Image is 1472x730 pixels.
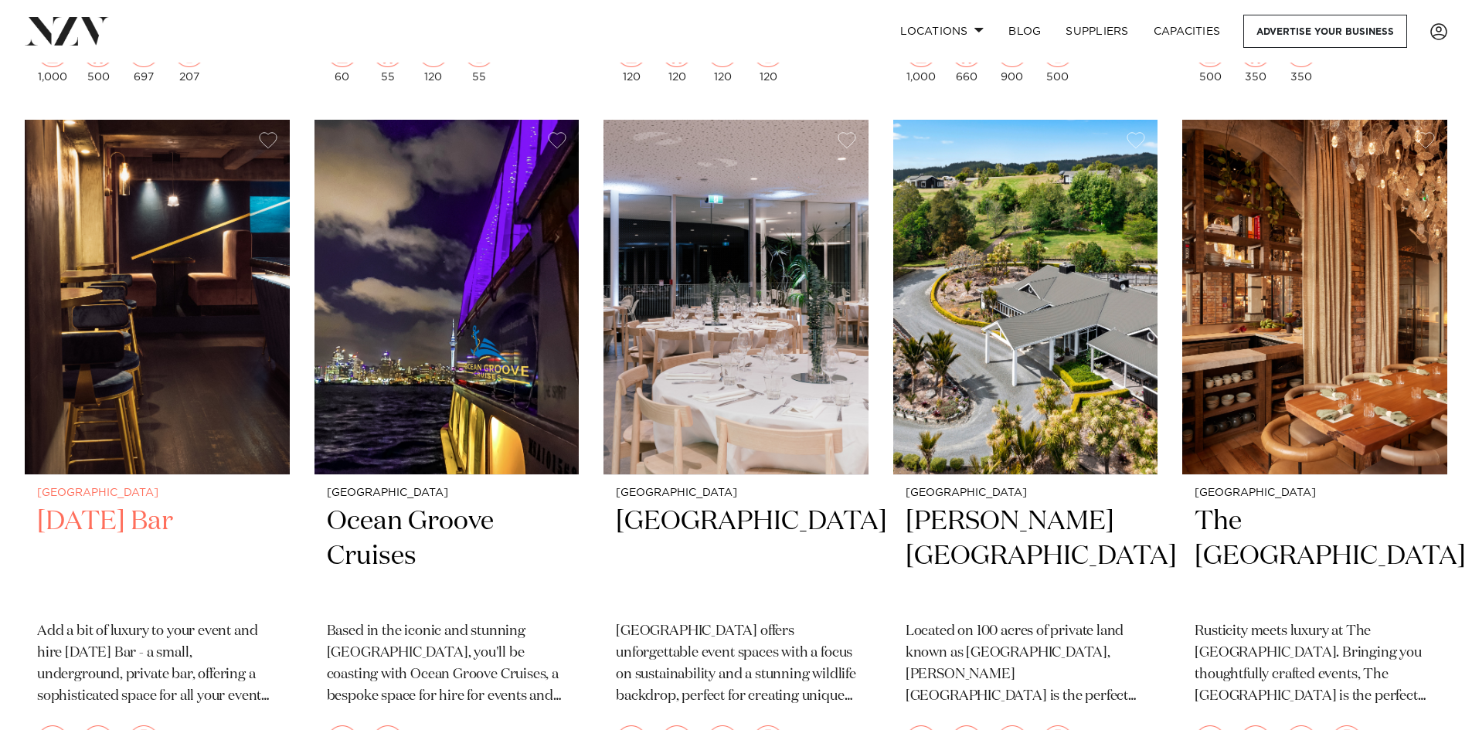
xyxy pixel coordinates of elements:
[888,15,996,48] a: Locations
[616,487,856,499] small: [GEOGRAPHIC_DATA]
[327,487,567,499] small: [GEOGRAPHIC_DATA]
[1243,15,1407,48] a: Advertise your business
[1195,504,1435,609] h2: The [GEOGRAPHIC_DATA]
[1195,487,1435,499] small: [GEOGRAPHIC_DATA]
[906,487,1146,499] small: [GEOGRAPHIC_DATA]
[327,504,567,609] h2: Ocean Groove Cruises
[906,621,1146,708] p: Located on 100 acres of private land known as [GEOGRAPHIC_DATA], [PERSON_NAME][GEOGRAPHIC_DATA] i...
[906,504,1146,609] h2: [PERSON_NAME][GEOGRAPHIC_DATA]
[1053,15,1141,48] a: SUPPLIERS
[327,621,567,708] p: Based in the iconic and stunning [GEOGRAPHIC_DATA], you'll be coasting with Ocean Groove Cruises,...
[1195,621,1435,708] p: Rusticity meets luxury at The [GEOGRAPHIC_DATA]. Bringing you thoughtfully crafted events, The [G...
[25,17,109,45] img: nzv-logo.png
[37,487,277,499] small: [GEOGRAPHIC_DATA]
[616,504,856,609] h2: [GEOGRAPHIC_DATA]
[616,621,856,708] p: [GEOGRAPHIC_DATA] offers unforgettable event spaces with a focus on sustainability and a stunning...
[1141,15,1233,48] a: Capacities
[37,621,277,708] p: Add a bit of luxury to your event and hire [DATE] Bar - a small, underground, private bar, offeri...
[37,504,277,609] h2: [DATE] Bar
[996,15,1053,48] a: BLOG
